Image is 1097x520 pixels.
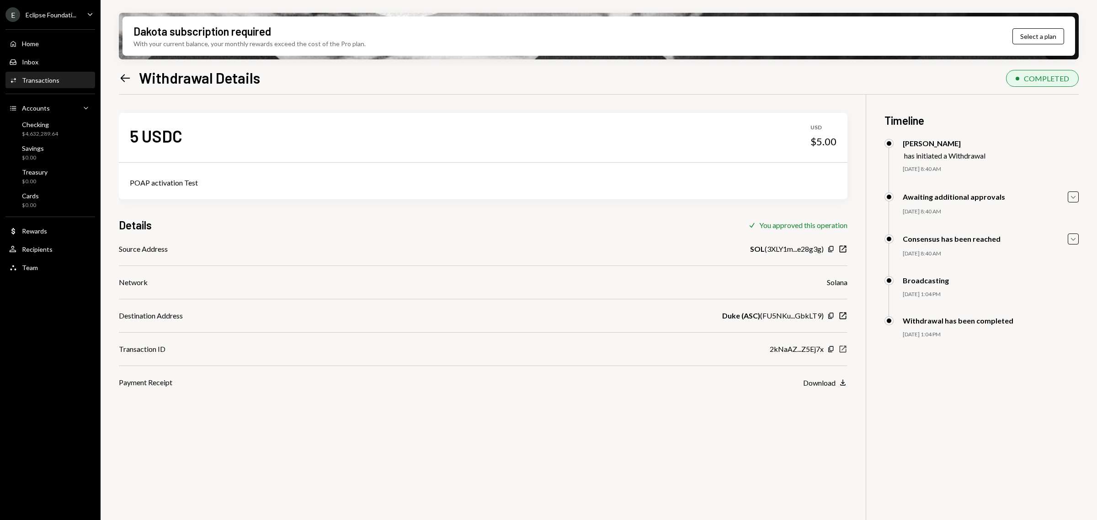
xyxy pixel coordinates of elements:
[22,245,53,253] div: Recipients
[119,277,148,288] div: Network
[770,344,824,355] div: 2kNaAZ...Z5Ej7x
[904,151,985,160] div: has initiated a Withdrawal
[22,130,58,138] div: $4,632,289.64
[903,250,1079,258] div: [DATE] 8:40 AM
[22,192,39,200] div: Cards
[119,344,165,355] div: Transaction ID
[22,144,44,152] div: Savings
[119,244,168,255] div: Source Address
[22,264,38,271] div: Team
[22,227,47,235] div: Rewards
[803,378,847,388] button: Download
[133,39,366,48] div: With your current balance, your monthly rewards exceed the cost of the Pro plan.
[722,310,824,321] div: ( FU5NKu...GbkLT9 )
[119,310,183,321] div: Destination Address
[5,7,20,22] div: E
[759,221,847,229] div: You approved this operation
[903,331,1079,339] div: [DATE] 1:04 PM
[22,76,59,84] div: Transactions
[903,165,1079,173] div: [DATE] 8:40 AM
[22,168,48,176] div: Treasury
[5,53,95,70] a: Inbox
[22,58,38,66] div: Inbox
[903,291,1079,298] div: [DATE] 1:04 PM
[903,139,985,148] div: [PERSON_NAME]
[22,40,39,48] div: Home
[803,378,836,387] div: Download
[903,234,1001,243] div: Consensus has been reached
[22,178,48,186] div: $0.00
[139,69,260,87] h1: Withdrawal Details
[903,316,1013,325] div: Withdrawal has been completed
[119,377,172,388] div: Payment Receipt
[884,113,1079,128] h3: Timeline
[5,118,95,140] a: Checking$4,632,289.64
[5,142,95,164] a: Savings$0.00
[810,135,836,148] div: $5.00
[750,244,824,255] div: ( 3XLY1m...e28g3g )
[119,218,152,233] h3: Details
[5,189,95,211] a: Cards$0.00
[5,165,95,187] a: Treasury$0.00
[810,124,836,132] div: USD
[22,121,58,128] div: Checking
[1012,28,1064,44] button: Select a plan
[26,11,76,19] div: Eclipse Foundati...
[130,177,836,188] div: POAP activation Test
[827,277,847,288] div: Solana
[22,104,50,112] div: Accounts
[5,241,95,257] a: Recipients
[22,202,39,209] div: $0.00
[22,154,44,162] div: $0.00
[722,310,760,321] b: Duke (ASC)
[130,126,182,146] div: 5 USDC
[903,192,1005,201] div: Awaiting additional approvals
[5,35,95,52] a: Home
[5,259,95,276] a: Team
[903,276,949,285] div: Broadcasting
[5,223,95,239] a: Rewards
[133,24,271,39] div: Dakota subscription required
[750,244,765,255] b: SOL
[5,72,95,88] a: Transactions
[5,100,95,116] a: Accounts
[1024,74,1069,83] div: COMPLETED
[903,208,1079,216] div: [DATE] 8:40 AM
